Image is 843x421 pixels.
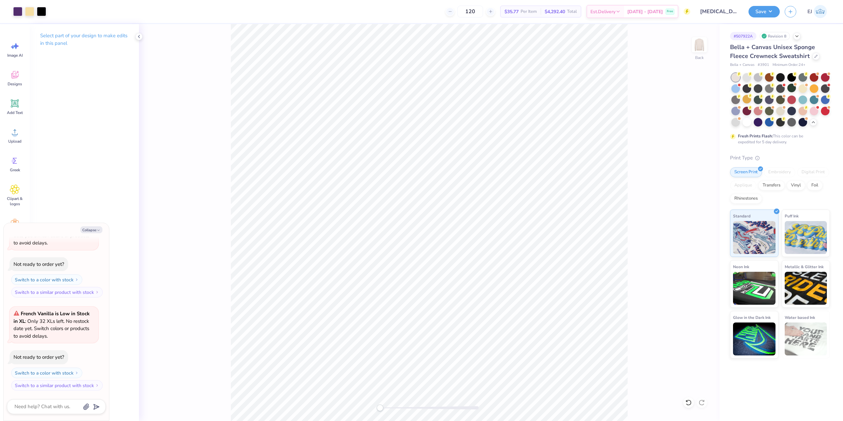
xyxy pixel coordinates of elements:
span: Greek [10,167,20,173]
span: Bella + Canvas [730,62,754,68]
span: Total [567,8,577,15]
span: Designs [8,81,22,87]
div: Applique [730,181,756,190]
span: $35.77 [504,8,519,15]
span: EJ [807,8,812,15]
strong: Fresh Prints Flash: [738,133,773,139]
img: Switch to a similar product with stock [95,290,99,294]
div: Screen Print [730,167,762,177]
div: Not ready to order yet? [14,354,64,360]
span: Est. Delivery [590,8,615,15]
input: – – [457,6,483,17]
div: Digital Print [797,167,829,177]
strong: French Vanilla is Low in Stock in XL [14,310,90,324]
div: Vinyl [787,181,805,190]
img: Back [693,38,706,51]
span: [DATE] - [DATE] [627,8,663,15]
button: Switch to a color with stock [11,274,82,285]
div: Print Type [730,154,830,162]
span: # 3901 [758,62,769,68]
button: Switch to a similar product with stock [11,380,103,391]
img: Switch to a similar product with stock [95,383,99,387]
span: Add Text [7,110,23,115]
button: Collapse [80,226,102,233]
span: Clipart & logos [4,196,26,207]
div: # 507922A [730,32,756,40]
img: Edgardo Jr [814,5,827,18]
div: Foil [807,181,823,190]
div: Transfers [758,181,785,190]
img: Standard [733,221,775,254]
div: Back [695,55,704,61]
div: Revision 8 [760,32,790,40]
p: Select part of your design to make edits in this panel [40,32,128,47]
span: Standard [733,212,750,219]
img: Neon Ink [733,272,775,305]
button: Save [748,6,780,17]
div: Not ready to order yet? [14,261,64,267]
div: Accessibility label [377,405,383,411]
span: Bella + Canvas Unisex Sponge Fleece Crewneck Sweatshirt [730,43,815,60]
span: Upload [8,139,21,144]
button: Switch to a color with stock [11,368,82,378]
span: Per Item [521,8,537,15]
img: Metallic & Glitter Ink [785,272,827,305]
span: Image AI [7,53,23,58]
div: Embroidery [764,167,795,177]
span: Puff Ink [785,212,799,219]
a: EJ [804,5,830,18]
div: Rhinestones [730,194,762,204]
span: $4,292.40 [545,8,565,15]
input: Untitled Design [695,5,744,18]
img: Puff Ink [785,221,827,254]
span: : Only 32 XLs left. No restock date yet. Switch colors or products to avoid delays. [14,310,90,339]
span: Free [667,9,673,14]
span: Metallic & Glitter Ink [785,263,824,270]
img: Switch to a color with stock [75,278,79,282]
img: Glow in the Dark Ink [733,323,775,355]
span: Minimum Order: 24 + [773,62,805,68]
span: Glow in the Dark Ink [733,314,771,321]
img: Switch to a color with stock [75,371,79,375]
div: This color can be expedited for 5 day delivery. [738,133,819,145]
span: Neon Ink [733,263,749,270]
span: Water based Ink [785,314,815,321]
img: Water based Ink [785,323,827,355]
button: Switch to a similar product with stock [11,287,103,297]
